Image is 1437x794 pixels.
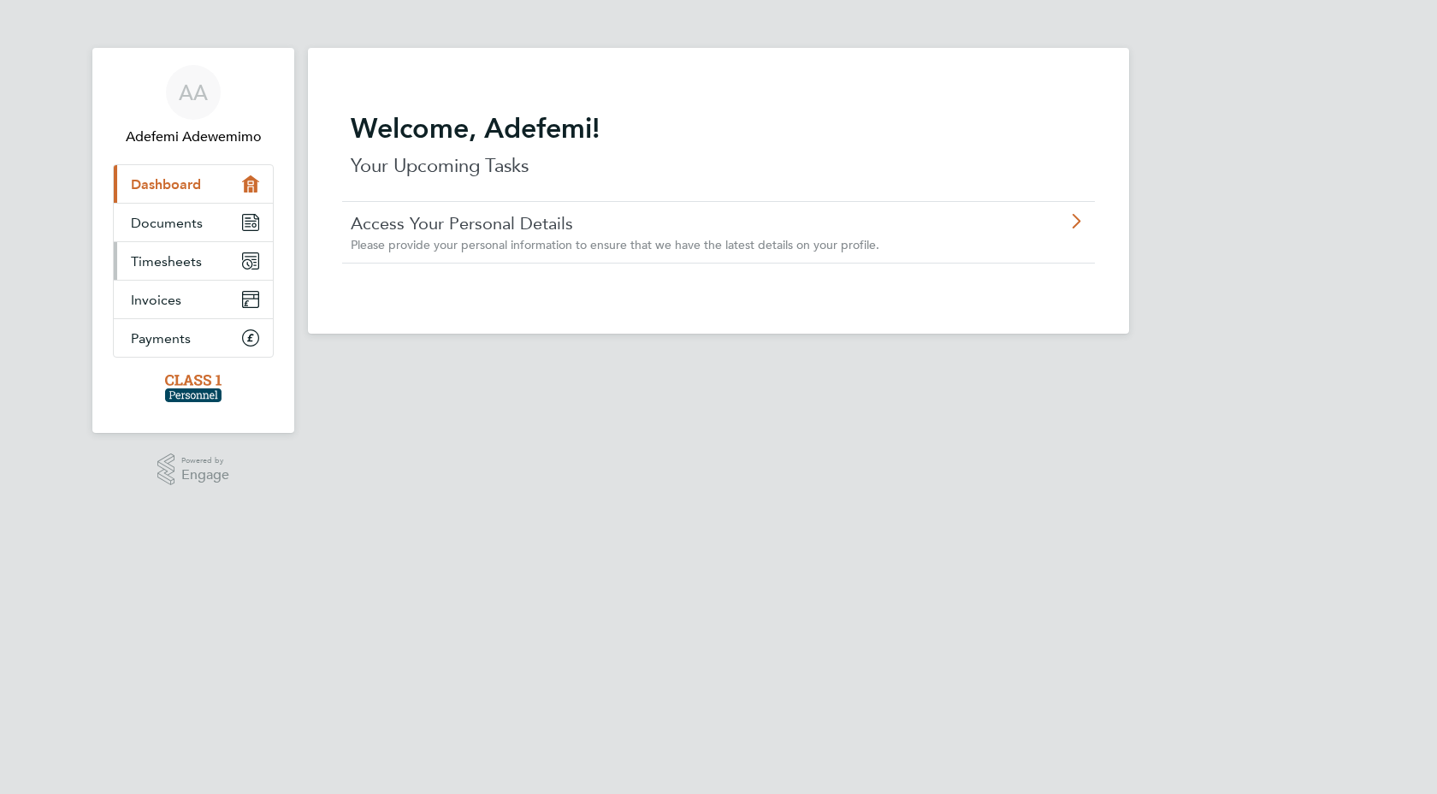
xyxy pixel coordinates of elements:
a: Invoices [114,281,273,318]
h2: Welcome, Adefemi! [351,111,1086,145]
span: AA [179,81,208,104]
span: Dashboard [131,176,201,193]
span: Please provide your personal information to ensure that we have the latest details on your profile. [351,237,879,252]
a: Go to home page [113,375,274,402]
a: Access Your Personal Details [351,212,990,234]
a: Timesheets [114,242,273,280]
span: Timesheets [131,253,202,270]
span: Engage [181,468,229,483]
a: Payments [114,319,273,357]
a: Documents [114,204,273,241]
a: AAAdefemi Adewemimo [113,65,274,147]
span: Powered by [181,453,229,468]
span: Documents [131,215,203,231]
a: Powered byEngage [157,453,230,486]
p: Your Upcoming Tasks [351,152,1086,180]
img: class1personnel-logo-retina.png [165,375,222,402]
span: Invoices [131,292,181,308]
span: Payments [131,330,191,347]
nav: Main navigation [92,48,294,433]
span: Adefemi Adewemimo [113,127,274,147]
a: Dashboard [114,165,273,203]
